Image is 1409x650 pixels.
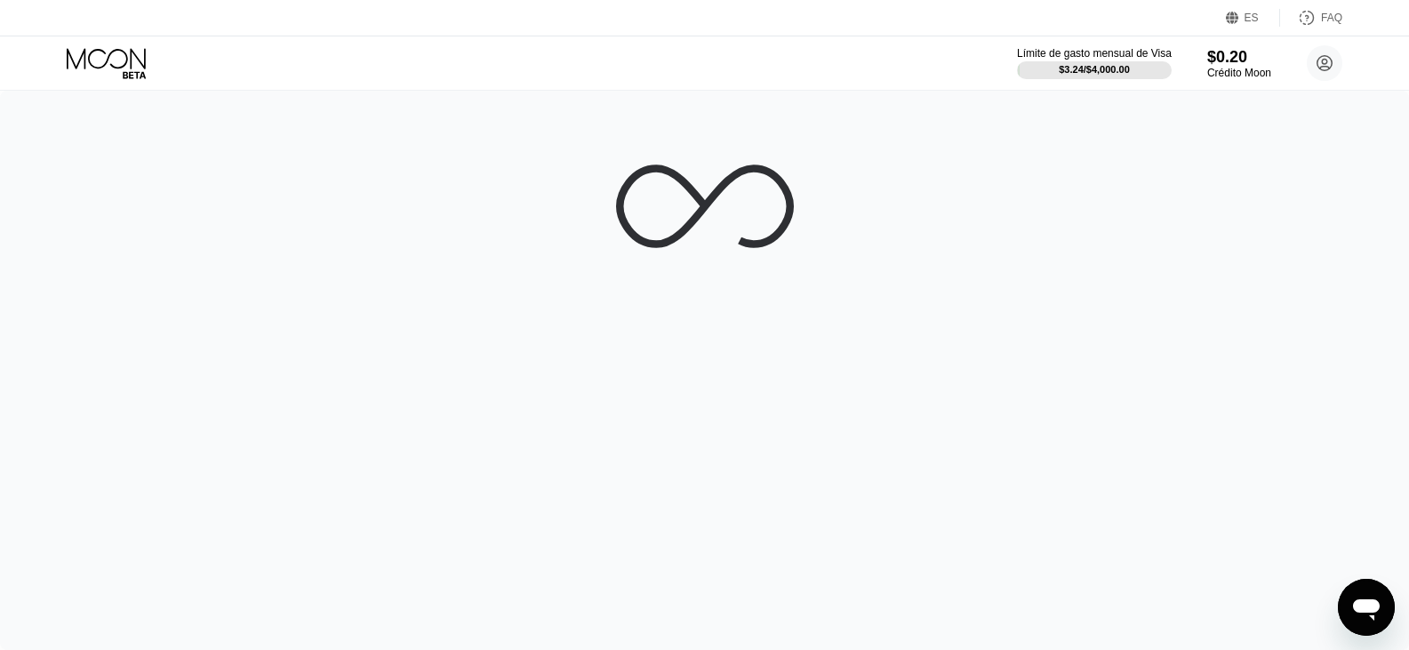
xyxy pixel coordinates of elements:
[1207,48,1271,67] div: $0.20
[1338,579,1395,636] iframe: Botón para iniciar la ventana de mensajería
[1280,9,1342,27] div: FAQ
[1017,47,1172,60] div: Límite de gasto mensual de Visa
[1207,67,1271,79] div: Crédito Moon
[1017,47,1172,79] div: Límite de gasto mensual de Visa$3.24/$4,000.00
[1226,9,1280,27] div: ES
[1245,12,1259,24] div: ES
[1321,12,1342,24] div: FAQ
[1059,64,1130,75] div: $3.24 / $4,000.00
[1207,48,1271,79] div: $0.20Crédito Moon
